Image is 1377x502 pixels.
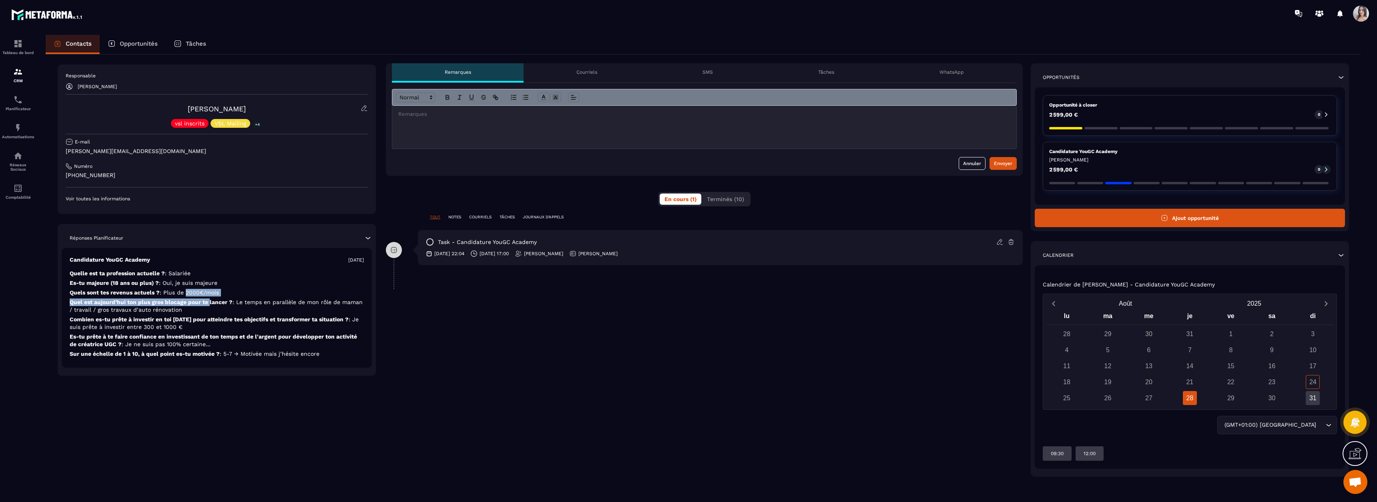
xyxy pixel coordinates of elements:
[66,40,92,47] p: Contacts
[469,214,492,220] p: COURRIELS
[1046,310,1333,405] div: Calendar wrapper
[1060,327,1074,341] div: 28
[524,250,563,257] p: [PERSON_NAME]
[434,250,464,257] p: [DATE] 22:04
[1306,327,1320,341] div: 3
[523,214,564,220] p: JOURNAUX D'APPELS
[1224,359,1238,373] div: 15
[1224,327,1238,341] div: 1
[1046,327,1333,405] div: Calendar days
[1265,391,1279,405] div: 30
[186,40,206,47] p: Tâches
[1224,375,1238,389] div: 22
[13,123,23,133] img: automations
[13,95,23,105] img: scheduler
[2,79,34,83] p: CRM
[1217,416,1337,434] div: Search for option
[578,250,618,257] p: [PERSON_NAME]
[1049,157,1331,163] p: [PERSON_NAME]
[1190,296,1319,310] button: Open years overlay
[70,350,364,358] p: Sur une échelle de 1 à 10, à quel point es-tu motivée ?
[74,163,92,169] p: Numéro
[664,196,697,202] span: En cours (1)
[1046,298,1061,309] button: Previous month
[1060,343,1074,357] div: 4
[959,157,986,170] button: Annuler
[122,341,211,347] span: : Je ne suis pas 100% certaine...
[1318,421,1324,429] input: Search for option
[1049,167,1078,172] p: 2 599,00 €
[1183,327,1197,341] div: 31
[1265,343,1279,357] div: 9
[13,151,23,161] img: social-network
[70,333,364,348] p: Es-tu prête à te faire confiance en investissant de ton temps et de l'argent pour développer ton ...
[1251,310,1292,325] div: sa
[2,135,34,139] p: Automatisations
[1319,298,1333,309] button: Next month
[215,121,246,126] p: VSL Mailing
[1318,112,1320,117] p: 0
[702,194,749,205] button: Terminés (10)
[220,351,319,357] span: : 5-7 → Motivée mais j’hésite encore
[348,257,364,263] p: [DATE]
[1049,112,1078,117] p: 2 599,00 €
[939,69,964,75] p: WhatsApp
[703,69,713,75] p: SMS
[1060,391,1074,405] div: 25
[1169,310,1210,325] div: je
[160,289,219,296] span: : Plus de 2000€/mois
[1183,391,1197,405] div: 28
[13,67,23,77] img: formation
[1142,375,1156,389] div: 20
[1142,391,1156,405] div: 27
[1265,359,1279,373] div: 16
[1210,310,1251,325] div: ve
[70,316,364,331] p: Combien es-tu prête à investir en toi [DATE] pour atteindre tes objectifs et transformer ta situa...
[70,298,364,314] p: Quel est aujourd’hui ton plus gros blocage pour te lancer ?
[1084,450,1096,457] p: 12:00
[13,183,23,193] img: accountant
[252,120,263,129] p: +4
[445,69,471,75] p: Remarques
[70,270,364,277] p: Quelle est ta profession actuelle ?
[2,117,34,145] a: automationsautomationsAutomatisations
[1101,359,1115,373] div: 12
[438,238,537,246] p: task - Candidature YouGC Academy
[70,235,123,241] p: Réponses Planificateur
[166,35,214,54] a: Tâches
[46,35,100,54] a: Contacts
[1343,470,1367,494] a: Ouvrir le chat
[1265,375,1279,389] div: 23
[1142,327,1156,341] div: 30
[2,195,34,200] p: Comptabilité
[11,7,83,22] img: logo
[1224,391,1238,405] div: 29
[1224,343,1238,357] div: 8
[1306,391,1320,405] div: 31
[1061,296,1190,310] button: Open months overlay
[660,194,701,205] button: En cours (1)
[159,280,217,286] span: : Oui, je suis majeure
[66,73,368,79] p: Responsable
[448,214,461,220] p: NOTES
[480,250,509,257] p: [DATE] 17:00
[2,89,34,117] a: schedulerschedulerPlanificateur
[1043,252,1074,258] p: Calendrier
[1046,310,1087,325] div: lu
[1306,343,1320,357] div: 10
[2,145,34,177] a: social-networksocial-networkRéseaux Sociaux
[165,270,191,276] span: : Salariée
[78,84,117,89] p: [PERSON_NAME]
[120,40,158,47] p: Opportunités
[1101,343,1115,357] div: 5
[66,196,368,202] p: Voir toutes les informations
[1318,167,1320,172] p: 0
[1142,343,1156,357] div: 6
[1183,343,1197,357] div: 7
[1049,148,1331,155] p: Candidature YouGC Academy
[75,139,90,145] p: E-mail
[1293,310,1333,325] div: di
[70,289,364,296] p: Quels sont tes revenus actuels ?
[1051,450,1064,457] p: 09:30
[1043,74,1080,81] p: Opportunités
